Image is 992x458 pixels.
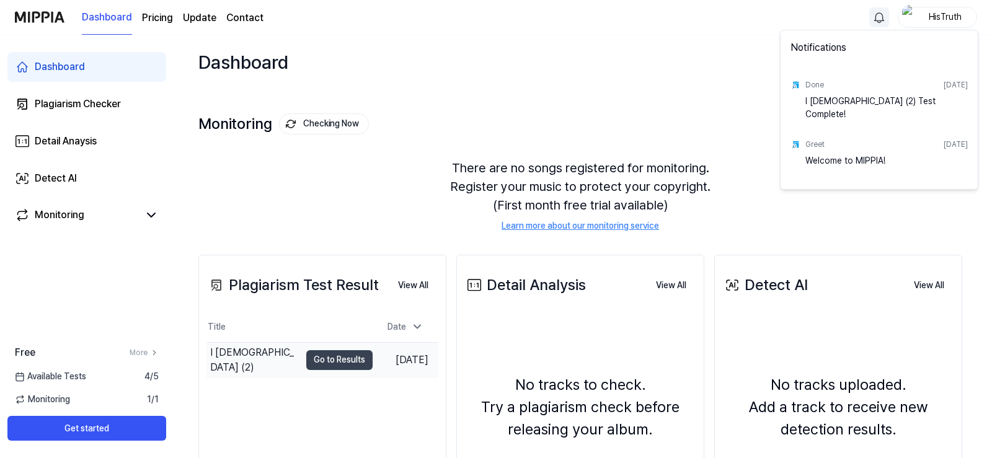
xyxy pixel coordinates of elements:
div: [DATE] [944,139,968,150]
div: Notifications [783,33,975,68]
div: [DATE] [944,79,968,90]
div: I [DEMOGRAPHIC_DATA] (2) Test Complete! [805,95,968,120]
img: test result icon [790,80,800,90]
div: Welcome to MIPPIA! [805,154,968,179]
img: test result icon [790,139,800,149]
div: Done [805,79,824,90]
div: Greet [805,139,825,150]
